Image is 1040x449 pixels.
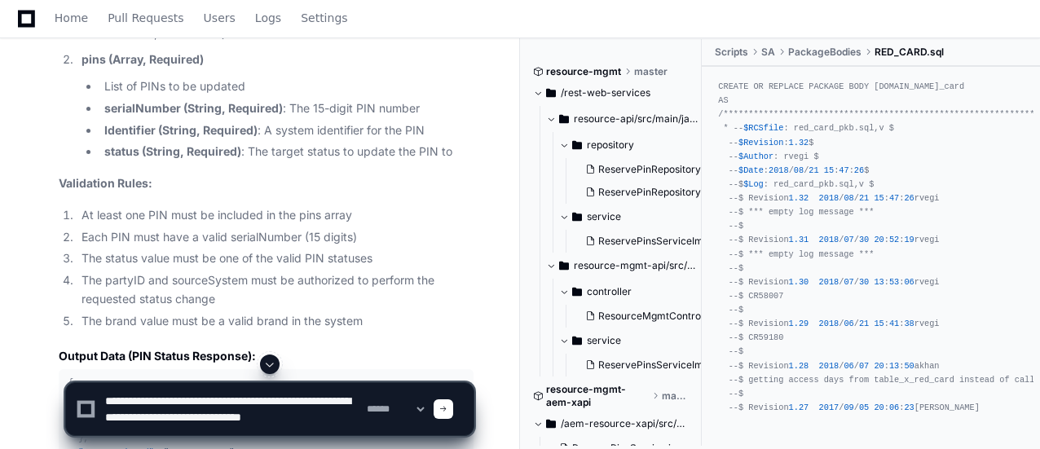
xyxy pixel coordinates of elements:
[533,80,690,106] button: /rest-web-services
[204,13,236,23] span: Users
[546,65,621,78] span: resource-mgmt
[819,277,839,287] span: 2018
[82,52,204,66] strong: pins (Array, Required)
[598,163,722,176] span: ReservePinRepository.java
[738,165,764,175] span: $Date
[794,165,804,175] span: 08
[788,46,862,59] span: PackageBodies
[559,256,569,275] svg: Directory
[579,230,719,253] button: ReservePinsServiceImpl.java
[819,235,839,244] span: 2018
[839,165,848,175] span: 47
[104,101,283,115] strong: serialNumber (String, Required)
[99,143,474,161] li: : The target status to update the PIN to
[889,319,899,328] span: 41
[854,165,864,175] span: 26
[77,228,474,247] li: Each PIN must have a valid serialNumber (15 digits)
[889,235,899,244] span: 52
[789,138,809,147] span: 1.32
[859,319,869,328] span: 21
[301,13,347,23] span: Settings
[104,144,241,158] strong: status (String, Required)
[546,106,703,132] button: resource-api/src/main/java/com/tracfone/resource
[77,271,474,309] li: The partyID and sourceSystem must be authorized to perform the requested status change
[859,193,869,203] span: 21
[819,319,839,328] span: 2018
[715,46,748,59] span: Scripts
[559,328,716,354] button: service
[55,13,88,23] span: Home
[598,310,737,323] span: ResourceMgmtController.java
[572,282,582,302] svg: Directory
[769,165,789,175] span: 2018
[874,277,884,287] span: 13
[844,193,853,203] span: 08
[561,86,650,99] span: /rest-web-services
[59,176,152,190] strong: Validation Rules:
[587,334,621,347] span: service
[546,83,556,103] svg: Directory
[904,277,914,287] span: 06
[99,77,474,96] li: List of PINs to be updated
[761,46,775,59] span: SA
[59,348,474,364] h3: Output Data (PIN Status Response):
[789,319,809,328] span: 1.29
[889,277,899,287] span: 53
[844,319,853,328] span: 06
[904,319,914,328] span: 38
[743,179,764,189] span: $Log
[572,207,582,227] svg: Directory
[77,312,474,331] li: The brand value must be a valid brand in the system
[824,165,834,175] span: 15
[579,158,719,181] button: ReservePinRepository.java
[104,123,258,137] strong: Identifier (String, Required)
[859,277,869,287] span: 30
[789,277,809,287] span: 1.30
[789,235,809,244] span: 1.31
[874,193,884,203] span: 15
[574,259,703,272] span: resource-mgmt-api/src/main/java/com/tracfone/resourcemgmt
[579,181,719,204] button: ReservePinRepositoryImpl.java
[99,121,474,140] li: : A system identifier for the PIN
[738,138,783,147] span: $Revision
[559,204,716,230] button: service
[875,46,944,59] span: RED_CARD.sql
[579,305,719,328] button: ResourceMgmtController.java
[889,193,899,203] span: 47
[99,99,474,118] li: : The 15-digit PIN number
[904,193,914,203] span: 26
[634,65,668,78] span: master
[579,354,719,376] button: ReservePinsServiceImpl.java
[874,319,884,328] span: 15
[743,123,783,133] span: $RCSfile
[904,235,914,244] span: 19
[559,109,569,129] svg: Directory
[598,235,734,248] span: ReservePinsServiceImpl.java
[819,193,839,203] span: 2018
[587,139,634,152] span: repository
[108,13,183,23] span: Pull Requests
[844,235,853,244] span: 07
[874,235,884,244] span: 20
[546,253,703,279] button: resource-mgmt-api/src/main/java/com/tracfone/resourcemgmt
[77,206,474,225] li: At least one PIN must be included in the pins array
[587,285,632,298] span: controller
[738,152,773,161] span: $Author
[844,277,853,287] span: 07
[809,165,818,175] span: 21
[598,186,743,199] span: ReservePinRepositoryImpl.java
[572,331,582,350] svg: Directory
[255,13,281,23] span: Logs
[572,135,582,155] svg: Directory
[559,279,716,305] button: controller
[789,193,809,203] span: 1.32
[587,210,621,223] span: service
[574,112,703,125] span: resource-api/src/main/java/com/tracfone/resource
[559,132,716,158] button: repository
[77,249,474,268] li: The status value must be one of the valid PIN statuses
[859,235,869,244] span: 30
